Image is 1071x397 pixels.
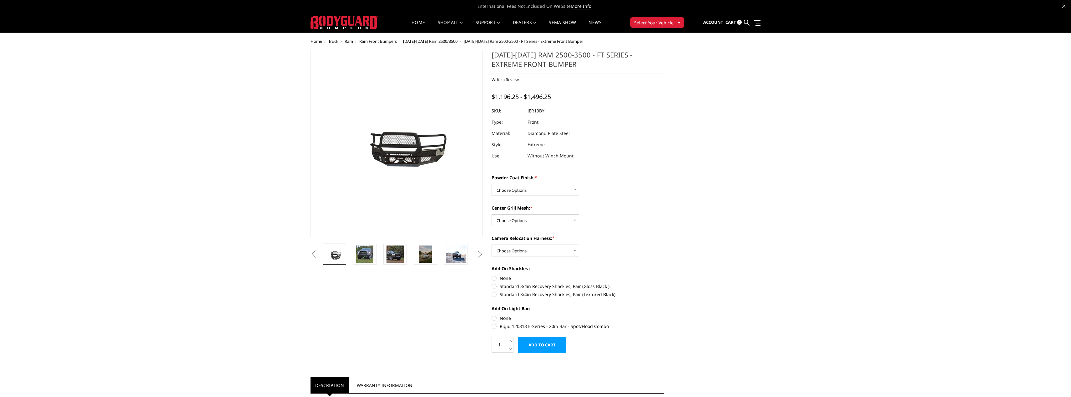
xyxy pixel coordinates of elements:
label: Standard 3/4in Recovery Shackles, Pair (Gloss Black ) [492,283,664,290]
a: Warranty Information [352,377,417,393]
a: News [589,20,601,32]
dd: Without Winch Mount [528,150,573,161]
input: Add to Cart [518,337,566,353]
span: $1,196.25 - $1,496.25 [492,92,551,101]
span: Select Your Vehicle [634,19,674,26]
a: shop all [438,20,463,32]
dd: Extreme [528,139,545,150]
span: Cart [725,19,736,25]
dt: Style: [492,139,523,150]
label: None [492,275,664,281]
label: Powder Coat Finish: [492,174,664,181]
label: Center Grill Mesh: [492,205,664,211]
button: Next [475,250,484,259]
label: None [492,315,664,321]
a: Ram [345,38,353,44]
img: 2019-2025 Ram 2500-3500 - FT Series - Extreme Front Bumper [446,246,466,263]
label: Standard 3/4in Recovery Shackles, Pair (Textured Black) [492,291,664,298]
span: [DATE]-[DATE] Ram 2500-3500 - FT Series - Extreme Front Bumper [464,38,583,44]
a: Home [311,38,322,44]
a: 2019-2025 Ram 2500-3500 - FT Series - Extreme Front Bumper [311,50,483,237]
img: 2019-2025 Ram 2500-3500 - FT Series - Extreme Front Bumper [325,246,344,263]
a: [DATE]-[DATE] Ram 2500/3500 [403,38,457,44]
label: Add-On Shackles : [492,265,664,272]
img: 2019-2025 Ram 2500-3500 - FT Series - Extreme Front Bumper [356,246,373,263]
label: Add-On Light Bar: [492,305,664,312]
dd: Diamond Plate Steel [528,128,570,139]
a: Home [412,20,425,32]
a: Dealers [513,20,537,32]
a: Cart 0 [725,14,742,31]
dd: JER19BY [528,105,544,117]
button: Previous [309,250,318,259]
label: Camera Relocation Harness: [492,235,664,241]
a: More Info [571,3,591,9]
a: Support [476,20,500,32]
img: 2019-2025 Ram 2500-3500 - FT Series - Extreme Front Bumper [419,246,432,263]
span: 0 [737,20,742,25]
span: Account [703,19,723,25]
label: Rigid 120313 E-Series - 20in Bar - Spot/Flood Combo [492,323,664,330]
dd: Front [528,117,538,128]
a: Truck [328,38,338,44]
a: Ram Front Bumpers [359,38,397,44]
a: SEMA Show [549,20,576,32]
dt: SKU: [492,105,523,117]
button: Select Your Vehicle [630,17,684,28]
dt: Material: [492,128,523,139]
span: ▾ [678,19,680,26]
a: Account [703,14,723,31]
dt: Use: [492,150,523,161]
h1: [DATE]-[DATE] Ram 2500-3500 - FT Series - Extreme Front Bumper [492,50,664,73]
dt: Type: [492,117,523,128]
a: Write a Review [492,77,519,82]
img: BODYGUARD BUMPERS [311,16,378,29]
a: Description [311,377,349,393]
img: 2019-2025 Ram 2500-3500 - FT Series - Extreme Front Bumper [386,246,404,263]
